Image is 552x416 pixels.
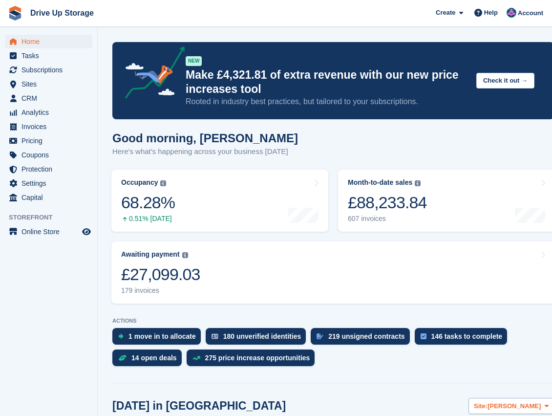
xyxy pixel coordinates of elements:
span: Settings [21,176,80,190]
a: Occupancy 68.28% 0.51% [DATE] [111,170,328,232]
a: menu [5,106,92,119]
button: Check it out → [476,73,534,89]
a: menu [5,120,92,133]
div: NEW [186,56,202,66]
img: price-adjustments-announcement-icon-8257ccfd72463d97f412b2fc003d46551f7dbcb40ab6d574587a9cd5c0d94... [117,46,185,102]
a: menu [5,63,92,77]
a: menu [5,134,92,148]
a: Preview store [81,226,92,238]
a: menu [5,176,92,190]
div: 1 move in to allocate [128,332,196,340]
a: 146 tasks to complete [415,328,512,350]
span: Home [21,35,80,48]
span: Create [436,8,455,18]
img: verify_identity-adf6edd0f0f0b5bbfe63781bf79b02c33cf7c696d77639b501bdc392416b5a36.svg [212,333,218,339]
span: Subscriptions [21,63,80,77]
img: contract_signature_icon-13c848040528278c33f63329250d36e43548de30e8caae1d1a13099fd9432cc5.svg [317,333,323,339]
a: menu [5,49,92,63]
a: menu [5,148,92,162]
a: 14 open deals [112,350,187,371]
span: Capital [21,191,80,204]
div: 68.28% [121,193,175,213]
img: price_increase_opportunities-93ffe204e8149a01c8c9dc8f82e8f89637d9d84a8eef4429ea346261dce0b2c0.svg [192,356,200,360]
span: Pricing [21,134,80,148]
img: icon-info-grey-7440780725fd019a000dd9b08b2336e03edf1995a4989e88bcd33f0948082b44.svg [182,252,188,258]
div: Occupancy [121,178,158,187]
div: £27,099.03 [121,264,200,285]
a: menu [5,35,92,48]
span: [PERSON_NAME] [488,401,541,411]
a: 219 unsigned contracts [311,328,414,350]
img: icon-info-grey-7440780725fd019a000dd9b08b2336e03edf1995a4989e88bcd33f0948082b44.svg [415,180,421,186]
img: Andy [507,8,516,18]
div: 180 unverified identities [223,332,301,340]
a: 1 move in to allocate [112,328,206,350]
h1: Good morning, [PERSON_NAME] [112,131,298,145]
div: 275 price increase opportunities [205,354,310,362]
img: deal-1b604bf984904fb50ccaf53a9ad4b4a5d6e5aea283cecdc64d6e3604feb123c2.svg [118,354,127,361]
div: Awaiting payment [121,250,180,259]
h2: [DATE] in [GEOGRAPHIC_DATA] [112,399,286,413]
p: Rooted in industry best practices, but tailored to your subscriptions. [186,96,468,107]
span: Account [518,8,543,18]
div: 146 tasks to complete [431,332,503,340]
span: Sites [21,77,80,91]
div: 607 invoices [348,215,427,223]
span: Protection [21,162,80,176]
span: Invoices [21,120,80,133]
div: 14 open deals [131,354,177,362]
img: task-75834270c22a3079a89374b754ae025e5fb1db73e45f91037f5363f120a921f8.svg [421,333,426,339]
span: Coupons [21,148,80,162]
a: 275 price increase opportunities [187,350,320,371]
div: Month-to-date sales [348,178,412,187]
div: 219 unsigned contracts [328,332,404,340]
a: menu [5,191,92,204]
div: 179 invoices [121,286,200,295]
a: menu [5,225,92,239]
a: menu [5,77,92,91]
span: Site: [474,401,488,411]
img: icon-info-grey-7440780725fd019a000dd9b08b2336e03edf1995a4989e88bcd33f0948082b44.svg [160,180,166,186]
a: menu [5,162,92,176]
span: Storefront [9,213,97,222]
div: £88,233.84 [348,193,427,213]
a: Drive Up Storage [26,5,98,21]
a: menu [5,91,92,105]
a: 180 unverified identities [206,328,311,350]
span: Online Store [21,225,80,239]
span: Tasks [21,49,80,63]
p: Make £4,321.81 of extra revenue with our new price increases tool [186,68,468,96]
img: stora-icon-8386f47178a22dfd0bd8f6a31ec36ba5ce8667c1dd55bd0f319d3a0aa187defe.svg [8,6,22,21]
span: CRM [21,91,80,105]
p: Here's what's happening across your business [DATE] [112,146,298,157]
span: Help [484,8,498,18]
img: move_ins_to_allocate_icon-fdf77a2bb77ea45bf5b3d319d69a93e2d87916cf1d5bf7949dd705db3b84f3ca.svg [118,333,124,339]
span: Analytics [21,106,80,119]
div: 0.51% [DATE] [121,215,175,223]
